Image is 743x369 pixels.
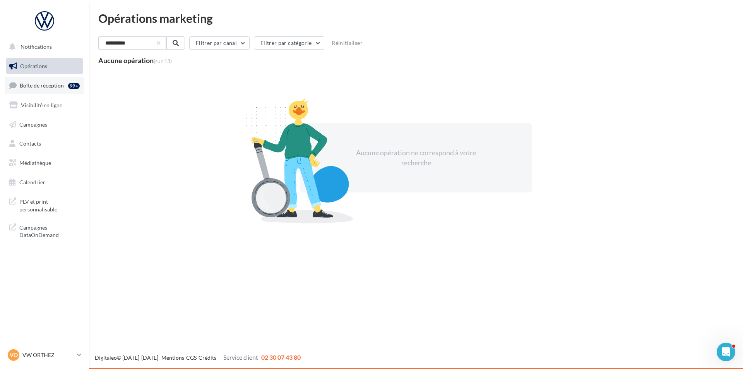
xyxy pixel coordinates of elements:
div: Opérations marketing [98,12,734,24]
span: © [DATE]-[DATE] - - - [95,354,301,361]
button: Filtrer par canal [189,36,250,50]
span: Visibilité en ligne [21,102,62,108]
div: Aucune opération ne correspond à votre recherche [349,148,483,168]
a: Boîte de réception99+ [5,77,84,94]
button: Réinitialiser [329,38,366,48]
span: VO [10,351,18,359]
a: VO VW ORTHEZ [6,348,83,362]
div: 99+ [68,83,80,89]
span: Opérations [20,63,47,69]
span: Campagnes [19,121,47,127]
iframe: Intercom live chat [717,343,735,361]
a: PLV et print personnalisable [5,193,84,216]
a: Crédits [199,354,216,361]
span: Campagnes DataOnDemand [19,222,80,239]
span: (sur 13) [154,58,172,64]
a: Médiathèque [5,155,84,171]
span: Calendrier [19,179,45,185]
button: Filtrer par catégorie [254,36,324,50]
a: Contacts [5,136,84,152]
span: Service client [223,354,258,361]
span: 02 30 07 43 80 [261,354,301,361]
span: Médiathèque [19,160,51,166]
a: Calendrier [5,174,84,191]
div: Aucune opération [98,57,172,64]
a: Digitaleo [95,354,117,361]
span: PLV et print personnalisable [19,196,80,213]
a: Opérations [5,58,84,74]
a: Mentions [161,354,184,361]
span: Boîte de réception [20,82,64,89]
a: Campagnes DataOnDemand [5,219,84,242]
a: Campagnes [5,117,84,133]
a: Visibilité en ligne [5,97,84,113]
span: Contacts [19,140,41,147]
button: Notifications [5,39,81,55]
span: Notifications [21,43,52,50]
p: VW ORTHEZ [22,351,74,359]
a: CGS [186,354,197,361]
